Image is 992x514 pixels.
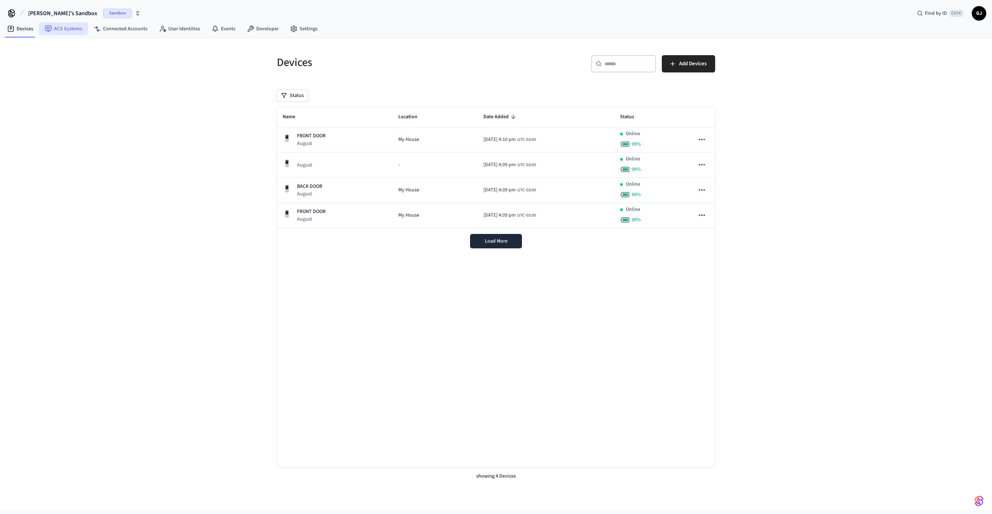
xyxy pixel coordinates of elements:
[283,111,305,123] span: Name
[517,137,536,143] span: UTC-03:00
[972,6,986,21] button: GJ
[949,10,963,17] span: Ctrl K
[483,212,516,219] span: [DATE] 4:09 pm
[206,22,241,35] a: Events
[620,111,643,123] span: Status
[398,161,400,169] span: -
[517,212,536,219] span: UTC-03:00
[277,107,715,228] table: sticky table
[626,155,640,163] p: Online
[297,161,312,169] p: August
[297,190,322,198] p: August
[925,10,947,17] span: Find by ID
[483,186,516,194] span: [DATE] 4:09 pm
[632,216,641,223] span: 99 %
[88,22,153,35] a: Connected Accounts
[470,234,522,248] button: Load More
[283,210,291,218] img: Yale Assure Touchscreen Wifi Smart Lock, Satin Nickel, Front
[626,181,640,188] p: Online
[483,136,536,143] div: America/Sao_Paulo
[662,55,715,72] button: Add Devices
[283,185,291,193] img: Yale Assure Touchscreen Wifi Smart Lock, Satin Nickel, Front
[679,59,707,68] span: Add Devices
[297,132,325,140] p: FRONT DOOR
[626,206,640,213] p: Online
[975,495,983,507] img: SeamLogoGradient.69752ec5.svg
[483,161,536,169] div: America/Sao_Paulo
[39,22,88,35] a: ACS Systems
[632,166,641,173] span: 99 %
[283,159,291,168] img: Yale Assure Touchscreen Wifi Smart Lock, Satin Nickel, Front
[153,22,206,35] a: User Identities
[277,467,715,486] div: showing 4 Devices
[28,9,97,18] span: [PERSON_NAME]'s Sandbox
[517,187,536,194] span: UTC-03:00
[398,136,419,143] span: My House
[483,186,536,194] div: America/Sao_Paulo
[297,216,325,223] p: August
[103,9,132,18] span: Sandbox
[1,22,39,35] a: Devices
[483,136,516,143] span: [DATE] 4:10 pm
[483,161,516,169] span: [DATE] 4:09 pm
[398,212,419,219] span: My House
[632,141,641,148] span: 99 %
[284,22,323,35] a: Settings
[973,7,986,20] span: GJ
[483,111,518,123] span: Date Added
[277,90,308,101] button: Status
[632,191,641,198] span: 99 %
[911,7,969,20] div: Find by IDCtrl K
[398,111,427,123] span: Location
[485,238,508,245] span: Load More
[297,140,325,147] p: August
[277,55,492,70] h5: Devices
[517,162,536,168] span: UTC-03:00
[483,212,536,219] div: America/Sao_Paulo
[241,22,284,35] a: Developer
[398,186,419,194] span: My House
[626,130,640,138] p: Online
[283,134,291,143] img: Yale Assure Touchscreen Wifi Smart Lock, Satin Nickel, Front
[297,183,322,190] p: BACK DOOR
[297,208,325,216] p: FRONT DOOR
